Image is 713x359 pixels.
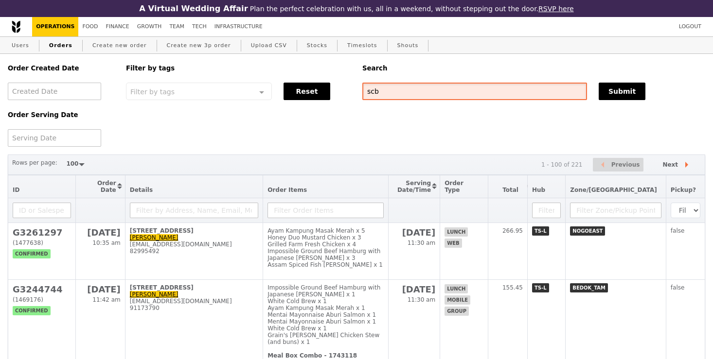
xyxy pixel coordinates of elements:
div: Grain's [PERSON_NAME] Chicken Stew (and buns) x 1 [267,332,384,345]
div: [EMAIL_ADDRESS][DOMAIN_NAME] [130,241,258,248]
span: Next [662,159,678,171]
span: Zone/[GEOGRAPHIC_DATA] [570,187,657,193]
button: Submit [599,83,645,100]
div: (1469176) [13,296,71,303]
a: Team [165,17,188,36]
div: Assam Spiced Fish [PERSON_NAME] x 1 [267,261,384,268]
a: Create new order [89,37,151,54]
div: 1 - 100 of 221 [541,161,583,168]
a: Shouts [393,37,423,54]
span: web [445,239,462,248]
input: Filter by Address, Name, Email, Mobile [130,203,258,218]
span: 266.95 [502,227,523,234]
img: Grain logo [12,20,20,33]
div: (1477638) [13,239,71,246]
span: false [671,227,685,234]
h5: Order Serving Date [8,111,114,119]
h5: Filter by tags [126,65,351,72]
button: Reset [284,83,330,100]
span: 155.45 [502,284,523,291]
div: Mentai Mayonnaise Aburi Salmon x 1 [267,318,384,325]
h2: [DATE] [393,227,435,238]
span: Order Type [445,180,463,193]
input: Filter Zone/Pickup Point [570,203,661,218]
span: Hub [532,187,545,193]
span: lunch [445,284,468,293]
span: Previous [611,159,640,171]
h5: Search [362,65,705,72]
div: 91173790 [130,305,258,311]
button: Previous [593,158,643,172]
div: Honey Duo Mustard Chicken x 3 [267,234,384,241]
h2: [DATE] [393,284,435,294]
div: [EMAIL_ADDRESS][DOMAIN_NAME] [130,298,258,305]
span: false [671,284,685,291]
a: Create new 3p order [163,37,235,54]
span: mobile [445,295,470,305]
h5: Order Created Date [8,65,114,72]
h2: [DATE] [80,284,120,294]
span: Pickup? [671,187,696,193]
input: Filter Order Items [267,203,384,218]
span: NOGOEAST [570,226,605,236]
a: Stocks [303,37,331,54]
a: Upload CSV [247,37,291,54]
span: lunch [445,227,468,237]
span: 11:30 am [408,296,435,303]
span: confirmed [13,249,51,258]
a: Users [8,37,33,54]
span: confirmed [13,306,51,315]
button: Next [654,158,701,172]
span: 10:35 am [92,239,120,246]
h2: G3244744 [13,284,71,294]
span: ID [13,187,19,193]
a: Tech [188,17,211,36]
input: Filter Hub [532,203,561,218]
a: [PERSON_NAME] [130,291,178,298]
div: Ayam Kampung Masak Merah x 5 [267,227,384,234]
a: Finance [102,17,133,36]
div: Impossible Ground Beef Hamburg with Japanese [PERSON_NAME] x 1 [267,284,384,298]
div: [STREET_ADDRESS] [130,227,258,234]
div: Grilled Farm Fresh Chicken x 4 [267,241,384,248]
a: Logout [675,17,705,36]
input: Created Date [8,83,101,100]
input: ID or Salesperson name [13,203,71,218]
div: White Cold Brew x 1 [267,325,384,332]
div: [STREET_ADDRESS] [130,284,258,291]
div: Mentai Mayonnaise Aburi Salmon x 1 [267,311,384,318]
span: TS-L [532,283,549,292]
div: Plan the perfect celebration with us, all in a weekend, without stepping out the door. [119,4,594,13]
span: 11:30 am [408,239,435,246]
span: TS-L [532,226,549,236]
div: Ayam Kampung Masak Merah x 1 [267,305,384,311]
span: Details [130,187,153,193]
a: [PERSON_NAME] [130,234,178,241]
h2: [DATE] [80,227,120,238]
h2: G3261297 [13,227,71,238]
a: Operations [32,17,78,36]
b: Meal Box Combo - 1743118 [267,352,357,359]
span: 11:42 am [92,296,120,303]
input: Serving Date [8,129,101,147]
a: Food [78,17,102,36]
span: group [445,307,469,316]
div: White Cold Brew x 1 [267,298,384,305]
label: Rows per page: [12,158,57,168]
span: Filter by tags [130,87,175,96]
a: RSVP here [538,5,574,13]
a: Infrastructure [211,17,267,36]
span: Order Items [267,187,307,193]
input: Search any field [362,83,587,100]
a: Growth [133,17,166,36]
div: Impossible Ground Beef Hamburg with Japanese [PERSON_NAME] x 3 [267,248,384,261]
h3: A Virtual Wedding Affair [139,4,248,13]
div: 82995492 [130,248,258,255]
a: Timeslots [343,37,381,54]
a: Orders [45,37,76,54]
span: BEDOK_TAM [570,283,608,292]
